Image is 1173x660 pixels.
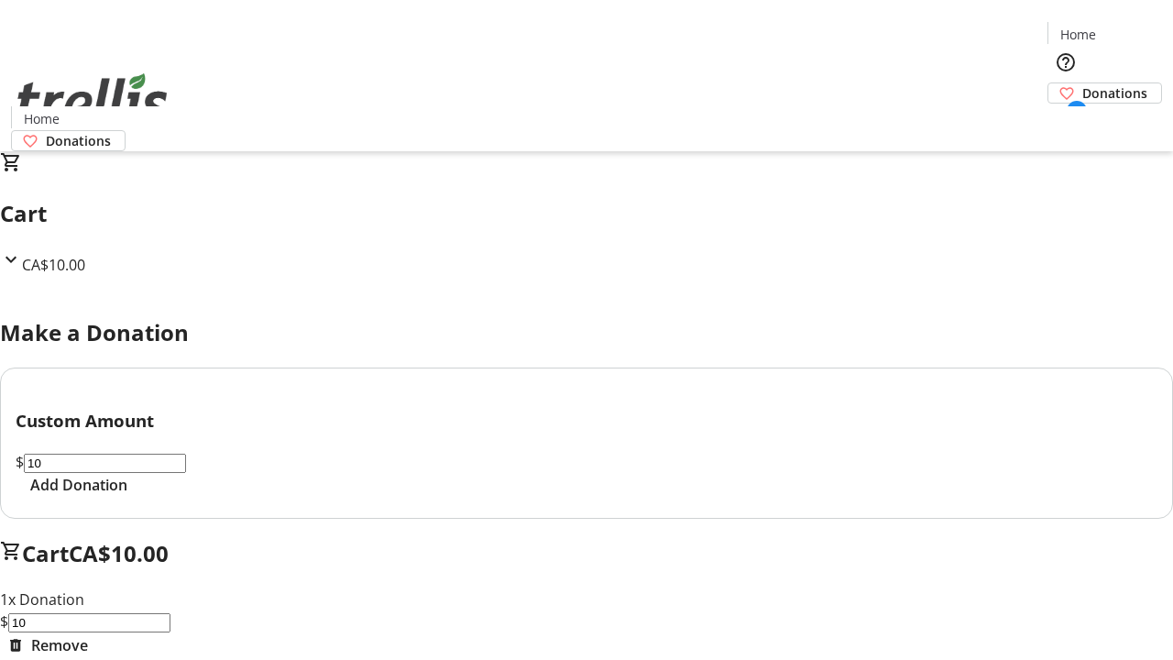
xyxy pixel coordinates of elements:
a: Home [1048,25,1107,44]
button: Cart [1047,104,1084,140]
h3: Custom Amount [16,408,1157,434]
span: Home [24,109,60,128]
button: Add Donation [16,474,142,496]
span: Remove [31,634,88,656]
span: Donations [1082,83,1147,103]
a: Donations [11,130,126,151]
span: Home [1060,25,1096,44]
button: Help [1047,44,1084,81]
input: Donation Amount [24,454,186,473]
span: Donations [46,131,111,150]
a: Donations [1047,82,1162,104]
span: CA$10.00 [22,255,85,275]
span: $ [16,452,24,472]
img: Orient E2E Organization LBPsVWhAVV's Logo [11,53,174,145]
span: CA$10.00 [69,538,169,568]
a: Home [12,109,71,128]
input: Donation Amount [8,613,170,632]
span: Add Donation [30,474,127,496]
